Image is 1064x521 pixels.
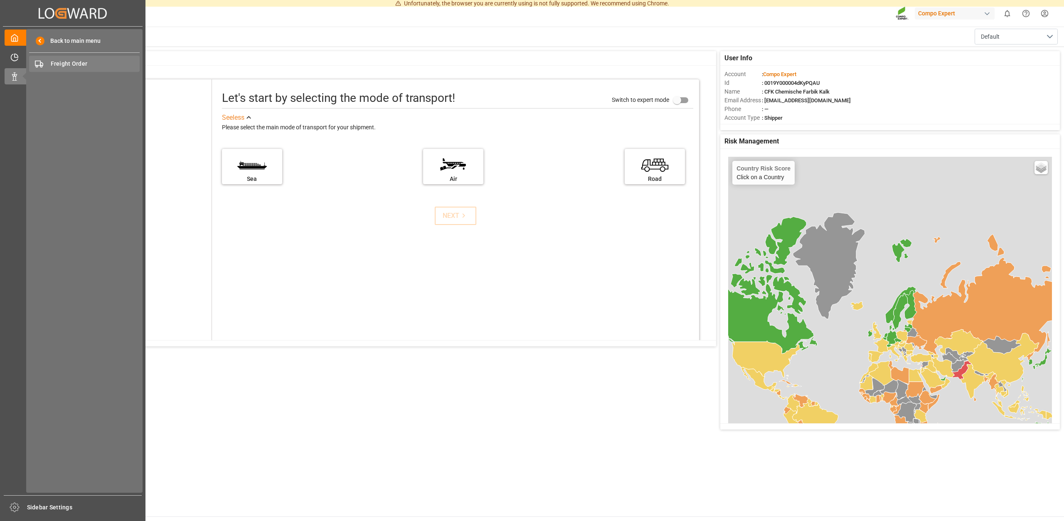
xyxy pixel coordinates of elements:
[724,87,762,96] span: Name
[226,175,278,183] div: Sea
[222,123,693,133] div: Please select the main mode of transport for your shipment.
[762,106,768,112] span: : —
[443,211,468,221] div: NEXT
[222,113,244,123] div: See less
[222,89,455,107] div: Let's start by selecting the mode of transport!
[5,49,141,65] a: Timeslot Management
[5,30,141,46] a: My Cockpit
[762,115,783,121] span: : Shipper
[736,165,791,180] div: Click on a Country
[27,503,142,512] span: Sidebar Settings
[435,207,476,225] button: NEXT
[51,59,140,68] span: Freight Order
[724,136,779,146] span: Risk Management
[763,71,796,77] span: Compo Expert
[1034,161,1048,174] a: Layers
[762,80,820,86] span: : 0019Y000004dKyPQAU
[762,71,796,77] span: :
[724,105,762,114] span: Phone
[981,32,1000,41] span: Default
[762,89,830,95] span: : CFK Chemische Farbik Kalk
[427,175,479,183] div: Air
[724,96,762,105] span: Email Address
[724,53,752,63] span: User Info
[612,96,669,103] span: Switch to expert mode
[975,29,1058,44] button: open menu
[724,70,762,79] span: Account
[762,97,851,104] span: : [EMAIL_ADDRESS][DOMAIN_NAME]
[629,175,681,183] div: Road
[44,37,101,45] span: Back to main menu
[29,56,140,72] a: Freight Order
[724,79,762,87] span: Id
[736,165,791,172] h4: Country Risk Score
[724,114,762,122] span: Account Type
